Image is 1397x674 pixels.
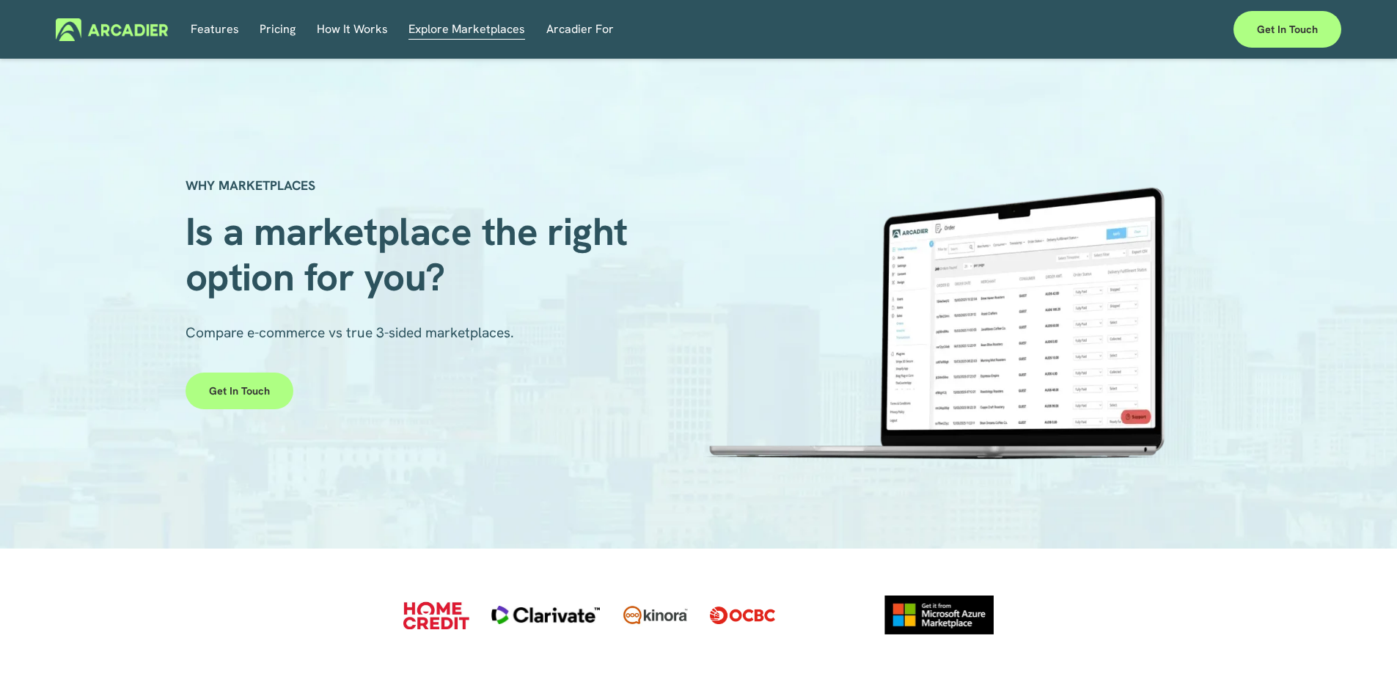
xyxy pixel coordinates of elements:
[186,206,638,302] span: Is a marketplace the right option for you?
[191,18,239,41] a: Features
[260,18,296,41] a: Pricing
[317,18,388,41] a: folder dropdown
[1233,11,1341,48] a: Get in touch
[186,177,315,194] strong: WHY MARKETPLACES
[408,18,525,41] a: Explore Marketplaces
[546,18,614,41] a: folder dropdown
[317,19,388,40] span: How It Works
[186,323,514,342] span: Compare e-commerce vs true 3-sided marketplaces.
[546,19,614,40] span: Arcadier For
[56,18,168,41] img: Arcadier
[186,373,293,409] a: Get in touch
